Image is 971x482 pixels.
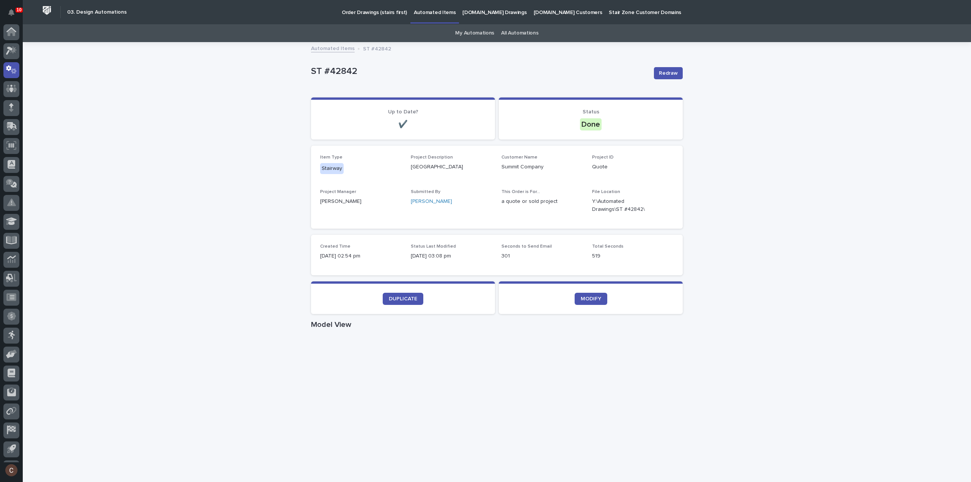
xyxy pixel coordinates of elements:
[320,252,402,260] p: [DATE] 02:54 pm
[575,293,607,305] a: MODIFY
[501,155,537,160] span: Customer Name
[501,198,583,206] p: a quote or sold project
[411,155,453,160] span: Project Description
[388,109,418,115] span: Up to Date?
[67,9,127,16] h2: 03. Design Automations
[383,293,423,305] a: DUPLICATE
[311,66,648,77] p: ST #42842
[17,7,22,13] p: 10
[389,296,417,301] span: DUPLICATE
[583,109,599,115] span: Status
[592,244,624,249] span: Total Seconds
[501,244,552,249] span: Seconds to Send Email
[311,44,355,52] a: Automated Items
[3,5,19,20] button: Notifications
[592,190,620,194] span: File Location
[320,190,356,194] span: Project Manager
[320,198,402,206] p: [PERSON_NAME]
[592,155,614,160] span: Project ID
[411,252,492,260] p: [DATE] 03:08 pm
[581,296,601,301] span: MODIFY
[320,163,344,174] div: Stairway
[659,69,678,77] span: Redraw
[592,198,655,214] : Y:\Automated Drawings\ST #42842\
[363,44,391,52] p: ST #42842
[411,190,440,194] span: Submitted By
[654,67,683,79] button: Redraw
[501,252,583,260] p: 301
[411,198,452,206] a: [PERSON_NAME]
[592,252,674,260] p: 519
[592,163,674,171] p: Quote
[501,24,538,42] a: All Automations
[320,155,343,160] span: Item Type
[320,120,486,129] p: ✔️
[580,118,602,130] div: Done
[411,244,456,249] span: Status Last Modified
[501,190,540,194] span: This Order is For...
[311,320,683,329] h1: Model View
[320,244,350,249] span: Created Time
[501,163,583,171] p: Summit Company
[9,9,19,21] div: Notifications10
[40,3,54,17] img: Workspace Logo
[455,24,494,42] a: My Automations
[3,462,19,478] button: users-avatar
[411,163,492,171] p: [GEOGRAPHIC_DATA]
